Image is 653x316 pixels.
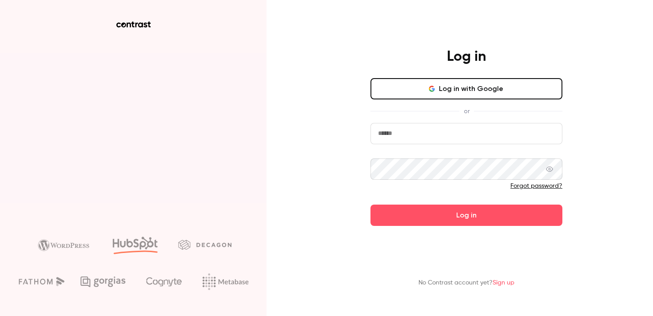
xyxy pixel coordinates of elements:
button: Log in [370,205,562,226]
h4: Log in [447,48,486,66]
a: Forgot password? [510,183,562,189]
button: Log in with Google [370,78,562,99]
p: No Contrast account yet? [418,278,514,288]
span: or [459,107,474,116]
a: Sign up [493,280,514,286]
img: decagon [178,240,231,249]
